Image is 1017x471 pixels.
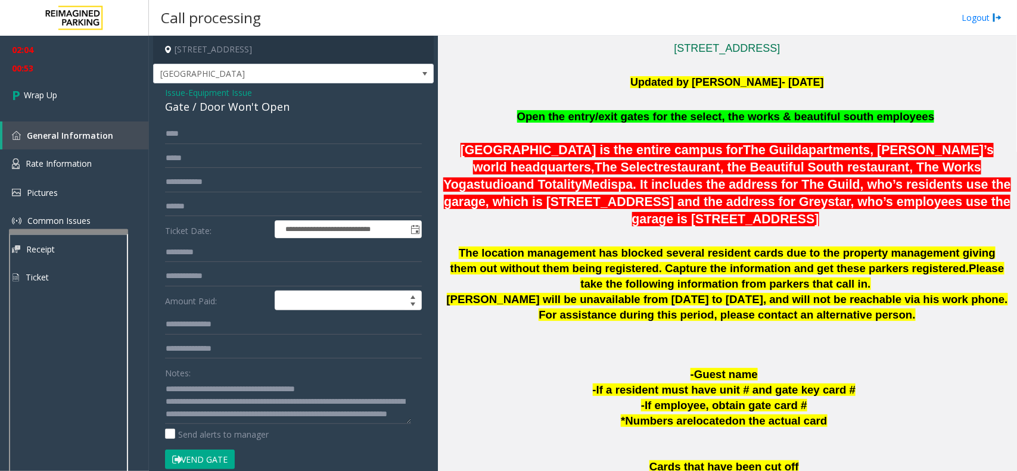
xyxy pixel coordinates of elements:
span: Rate Information [26,158,92,169]
img: 'icon' [12,189,21,196]
font: Updated by [PERSON_NAME]- [DATE] [630,76,824,88]
span: Medispa [582,177,633,192]
span: Open the entry/exit gates for the select, the works & beautiful south employees [517,110,935,123]
span: . It includes the address for The Guild, who’s residents use the garage, which is [STREET_ADDRESS... [444,177,1011,226]
img: 'icon' [12,216,21,226]
span: General Information [27,130,113,141]
a: General Information [2,121,149,149]
span: Issue [165,86,185,99]
button: Vend Gate [165,450,235,470]
span: The location management has blocked several resident cards due to the property management giving ... [450,247,996,275]
span: Equipment Issue [188,86,252,99]
span: The Select [595,160,658,174]
label: Ticket Date: [162,220,272,238]
span: *Numbers are [621,414,693,427]
span: Pictures [27,187,58,198]
span: -If a resident must have unit # and gate key card # [593,383,856,396]
label: Send alerts to manager [165,428,269,441]
span: Increase value [405,291,421,301]
h4: [STREET_ADDRESS] [153,36,434,64]
span: [GEOGRAPHIC_DATA] [154,64,377,83]
img: 'icon' [12,131,21,140]
img: 'icon' [12,158,20,169]
a: [STREET_ADDRESS] [674,42,780,54]
a: Logout [962,11,1002,24]
span: Toggle popup [408,221,421,238]
span: Wrap Up [24,89,57,101]
span: Decrease value [405,301,421,310]
span: Common Issues [27,215,91,226]
span: restaurant, the Beautiful South restaurant, The Works Yoga [443,160,981,192]
label: Amount Paid: [162,291,272,311]
span: - [185,87,252,98]
b: [PERSON_NAME] will be unavailable from [DATE] to [DATE], and will not be reachable via his work p... [447,293,1008,321]
span: located [693,414,732,427]
span: [GEOGRAPHIC_DATA] is the entire campus for [461,143,743,157]
div: Gate / Door Won't Open [165,99,422,115]
img: logout [993,11,1002,24]
span: The Guild [743,143,801,157]
h3: Call processing [155,3,267,32]
span: studio [474,177,512,192]
span: -If employee, obtain gate card # [641,399,807,411]
span: and Totality [512,177,582,192]
span: on the actual card [732,414,828,427]
span: -Guest name [691,368,758,380]
label: Notes: [165,363,191,379]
